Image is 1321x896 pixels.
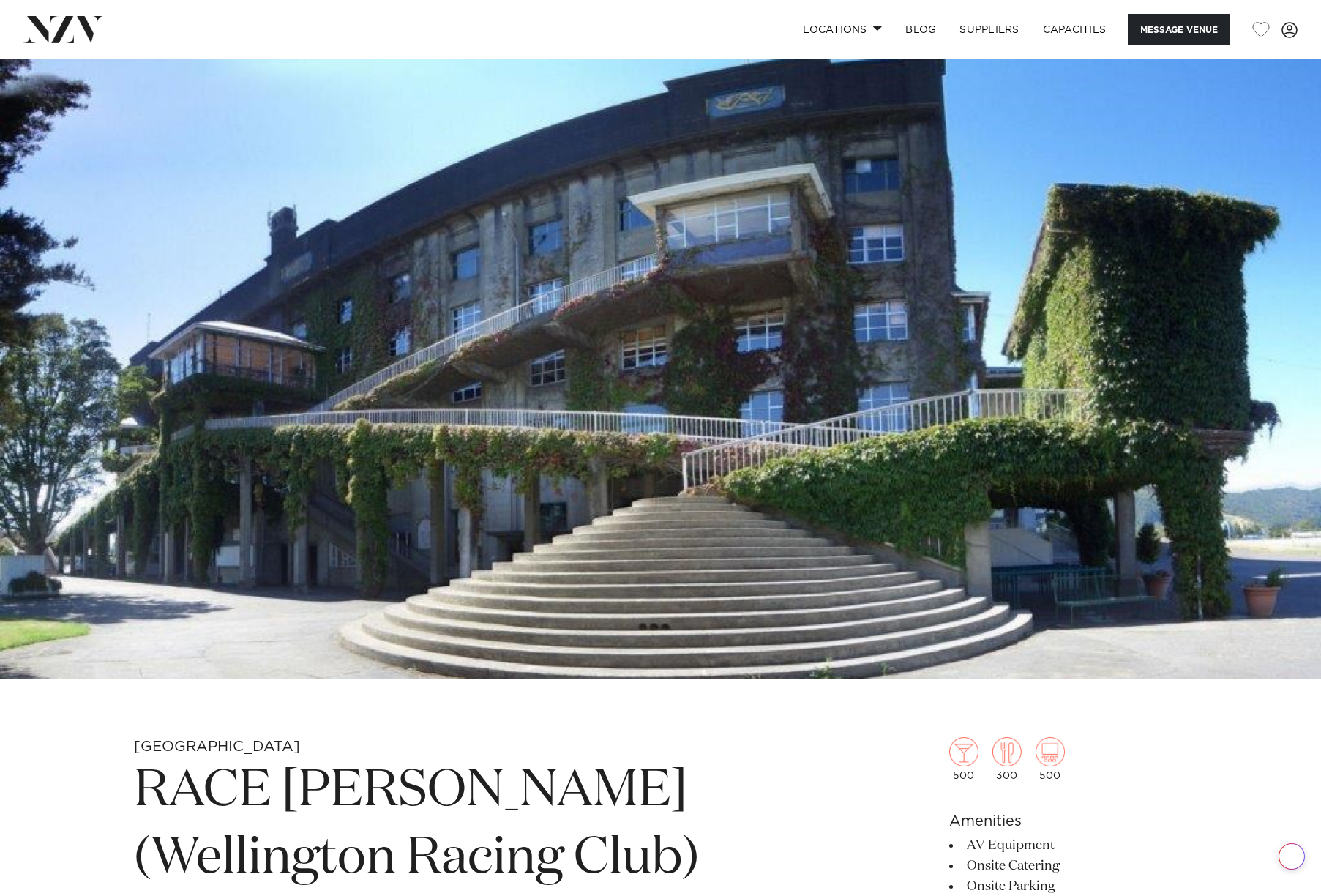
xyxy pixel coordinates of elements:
[1036,737,1065,781] div: 500
[949,856,1188,876] li: Onsite Catering
[1036,737,1065,766] img: theatre.png
[134,758,845,892] h1: RACE [PERSON_NAME] (Wellington Racing Club)
[894,14,948,45] a: BLOG
[1031,14,1118,45] a: Capacities
[948,14,1030,45] a: SUPPLIERS
[949,835,1188,856] li: AV Equipment
[949,737,978,766] img: cocktail.png
[992,737,1022,766] img: dining.png
[23,16,103,42] img: nzv-logo.png
[949,810,1188,832] h6: Amenities
[791,14,894,45] a: Locations
[134,739,300,754] small: [GEOGRAPHIC_DATA]
[992,737,1022,781] div: 300
[1128,14,1230,45] button: Message Venue
[949,737,978,781] div: 500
